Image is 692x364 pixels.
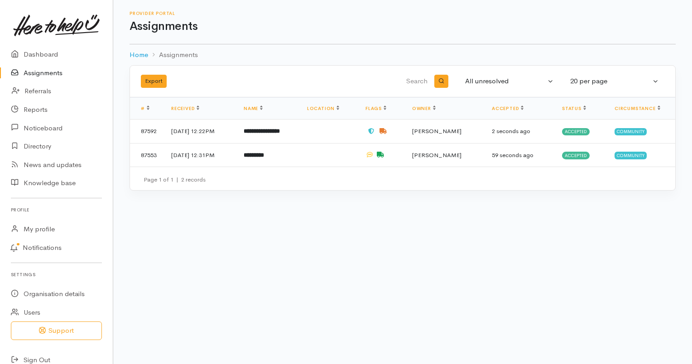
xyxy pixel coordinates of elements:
[176,176,178,183] span: |
[492,151,533,159] time: 59 seconds ago
[244,105,263,111] a: Name
[144,176,206,183] small: Page 1 of 1 2 records
[141,105,149,111] a: #
[562,152,590,159] span: Accepted
[615,152,647,159] span: Community
[11,321,102,340] button: Support
[562,105,586,111] a: Status
[164,120,236,144] td: [DATE] 12:22PM
[615,105,660,111] a: Circumstance
[615,128,647,135] span: Community
[562,128,590,135] span: Accepted
[300,71,429,92] input: Search
[164,143,236,167] td: [DATE] 12:31PM
[130,50,148,60] a: Home
[492,105,524,111] a: Accepted
[412,127,461,135] span: [PERSON_NAME]
[570,76,651,86] div: 20 per page
[492,127,530,135] time: 2 seconds ago
[465,76,546,86] div: All unresolved
[11,204,102,216] h6: Profile
[130,120,164,144] td: 87592
[412,151,461,159] span: [PERSON_NAME]
[130,11,676,16] h6: Provider Portal
[171,105,199,111] a: Received
[141,75,167,88] button: Export
[148,50,198,60] li: Assignments
[365,105,386,111] a: Flags
[130,44,676,66] nav: breadcrumb
[460,72,559,90] button: All unresolved
[307,105,339,111] a: Location
[11,268,102,281] h6: Settings
[130,20,676,33] h1: Assignments
[130,143,164,167] td: 87553
[565,72,664,90] button: 20 per page
[412,105,436,111] a: Owner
